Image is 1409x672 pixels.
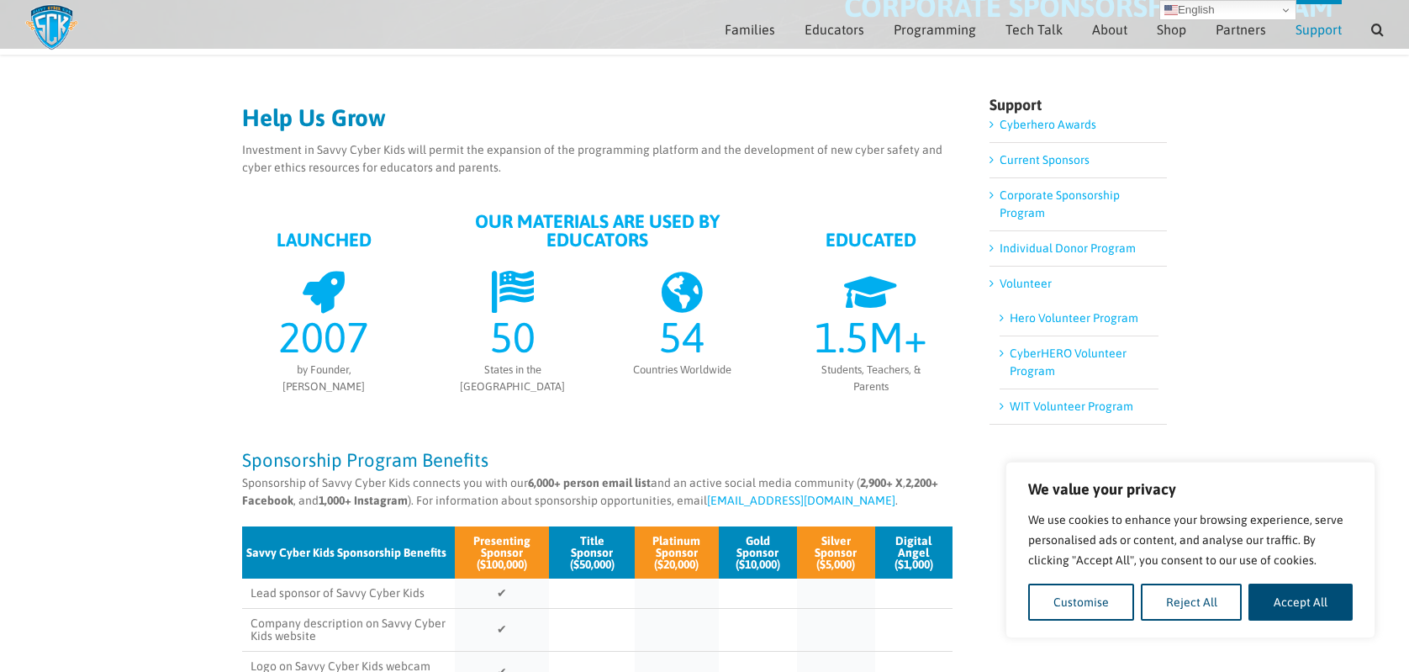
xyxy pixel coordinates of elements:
a: Hero Volunteer Program [1010,311,1138,325]
strong: EDUCATED [826,229,916,251]
h3: Sponsorship Program Benefits [242,451,953,469]
button: Reject All [1141,584,1243,621]
td: ✔ [455,608,549,651]
p: We use cookies to enhance your browsing experience, serve personalised ads or content, and analys... [1028,510,1353,570]
a: Volunteer [1000,277,1052,290]
strong: 6,000+ person email list [528,476,651,489]
span: Digital Angel ($1,000) [894,534,933,571]
div: by Founder, [PERSON_NAME] [260,362,388,394]
a: Current Sponsors [1000,153,1090,167]
span: 50 [490,313,536,362]
strong: OUR MATERIALS ARE USED BY EDUCATORS [475,210,720,251]
div: States in the [GEOGRAPHIC_DATA] [451,362,573,394]
button: Accept All [1248,584,1353,621]
strong: 2,200+ Facebook [242,476,938,507]
img: en [1164,3,1178,17]
span: Programming [894,23,976,36]
span: Educators [805,23,864,36]
p: We value your privacy [1028,479,1353,500]
td: Lead sponsor of Savvy Cyber Kids [242,579,455,609]
span: Partners [1216,23,1266,36]
span: Shop [1157,23,1186,36]
td: ✔ [455,579,549,609]
span: Families [725,23,775,36]
a: CyberHERO Volunteer Program [1010,347,1127,378]
a: [EMAIL_ADDRESS][DOMAIN_NAME] [707,494,895,507]
button: Customise [1028,584,1134,621]
a: Corporate Sponsorship Program [1000,188,1120,220]
span: 1.5 [815,313,868,362]
p: Sponsorship of Savvy Cyber Kids connects you with our and an active social media community ( , , ... [242,474,953,510]
span: Gold Sponsor ($10,000) [736,534,780,571]
span: Silver Sponsor ($5,000) [815,534,857,571]
span: M+ [868,313,927,362]
p: Investment in Savvy Cyber Kids will permit the expansion of the programming platform and the deve... [242,141,953,177]
span: Presenting Sponsor ($100,000) [473,534,530,571]
span: Platinum Sponsor ($20,000) [652,534,700,571]
a: WIT Volunteer Program [1010,399,1133,413]
span: Tech Talk [1005,23,1063,36]
span: Title Sponsor ($50,000) [570,534,615,571]
div: Countries Worldwide [620,362,742,378]
a: Individual Donor Program [1000,241,1136,255]
div: Students, Teachers, & Parents [806,362,934,394]
span: About [1092,23,1127,36]
a: Cyberhero Awards [1000,118,1096,131]
span: 2007 [278,313,369,362]
span: Support [1296,23,1342,36]
strong: LAUNCHED [277,229,372,251]
span: Savvy Cyber Kids Sponsorship Benefits [246,546,446,559]
h4: Support [989,98,1167,113]
h2: Help Us Grow [242,106,953,130]
img: Savvy Cyber Kids Logo [25,4,78,50]
strong: 2,900+ X [860,476,903,489]
span: 54 [659,313,704,362]
strong: 1,000+ Instagram [319,494,408,507]
td: Company description on Savvy Cyber Kids website [242,608,455,651]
